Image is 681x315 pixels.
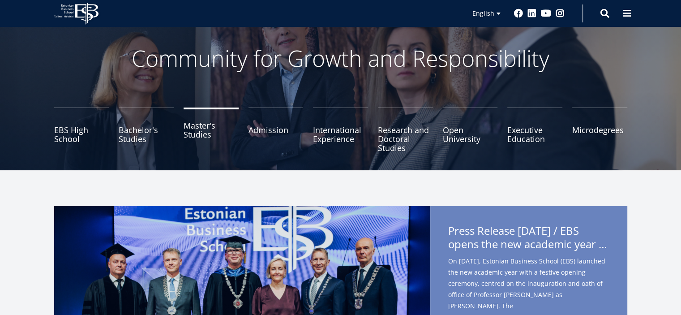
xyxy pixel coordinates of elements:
a: Bachelor's Studies [119,108,174,152]
span: opens the new academic year with the inauguration of [PERSON_NAME] [PERSON_NAME] – international ... [448,237,609,251]
a: Executive Education [507,108,562,152]
a: Microdegrees [572,108,627,152]
span: Press Release [DATE] / EBS [448,224,609,254]
a: Linkedin [527,9,536,18]
a: Facebook [514,9,523,18]
a: Youtube [541,9,551,18]
a: Instagram [556,9,565,18]
p: Community for Growth and Responsibility [103,45,578,72]
a: Master's Studies [184,108,239,152]
a: Open University [443,108,498,152]
a: EBS High School [54,108,109,152]
a: Admission [248,108,304,152]
a: Research and Doctoral Studies [378,108,433,152]
a: International Experience [313,108,368,152]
